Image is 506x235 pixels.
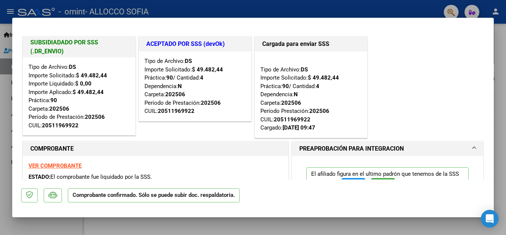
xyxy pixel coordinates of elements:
[29,162,81,169] a: VER COMPROBANTE
[29,63,130,130] div: Tipo de Archivo: Importe Solicitado: Importe Liquidado: Importe Aplicado: Práctica: Carpeta: Perí...
[299,144,404,153] h1: PREAPROBACIÓN PARA INTEGRACION
[166,74,173,81] strong: 90
[200,74,203,81] strong: 4
[75,80,91,87] strong: $ 0,00
[201,100,221,106] strong: 202506
[69,64,76,70] strong: DS
[294,91,298,98] strong: N
[185,58,192,64] strong: DS
[85,114,105,120] strong: 202506
[342,178,365,192] button: FTP
[292,141,483,156] mat-expansion-panel-header: PREAPROBACIÓN PARA INTEGRACION
[316,83,319,90] strong: 4
[262,40,360,48] h1: Cargada para enviar SSS
[301,66,308,73] strong: DS
[73,89,104,95] strong: $ 49.482,44
[192,66,223,73] strong: $ 49.482,44
[68,188,240,203] p: Comprobante confirmado. Sólo se puede subir doc. respaldatoria.
[144,57,246,115] div: Tipo de Archivo: Importe Solicitado: Práctica: / Cantidad: Dependencia: Carpeta: Período de Prest...
[165,91,185,98] strong: 202506
[158,107,194,115] div: 20511969922
[281,100,301,106] strong: 202506
[30,38,128,56] h1: SUBSIDIADADO POR SSS (.DR_ENVIO)
[50,97,57,104] strong: 90
[30,145,74,152] strong: COMPROBANTE
[283,124,315,131] strong: [DATE] 09:47
[371,178,395,192] button: SSS
[274,115,310,124] div: 20511969922
[260,57,362,132] div: Tipo de Archivo: Importe Solicitado: Práctica: / Cantidad: Dependencia: Carpeta: Período Prestaci...
[308,74,339,81] strong: $ 49.482,44
[306,167,469,195] p: El afiliado figura en el ultimo padrón que tenemos de la SSS de
[42,121,79,130] div: 20511969922
[29,174,50,180] span: ESTADO:
[282,83,289,90] strong: 90
[178,83,182,90] strong: N
[76,72,107,79] strong: $ 49.482,44
[309,108,329,114] strong: 202506
[49,105,69,112] strong: 202506
[50,174,152,180] span: El comprobante fue liquidado por la SSS.
[146,40,244,48] h1: ACEPTADO POR SSS (devOk)
[481,210,499,228] div: Open Intercom Messenger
